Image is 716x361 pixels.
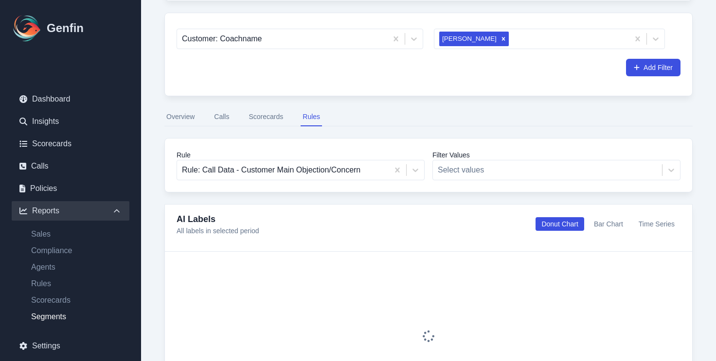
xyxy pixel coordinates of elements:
[432,150,680,160] label: Filter Values
[23,245,129,257] a: Compliance
[177,150,425,160] label: Rule
[247,108,285,126] button: Scorecards
[23,294,129,306] a: Scorecards
[12,13,43,44] img: Logo
[23,278,129,290] a: Rules
[12,156,129,176] a: Calls
[12,201,129,221] div: Reports
[301,108,322,126] button: Rules
[498,32,509,46] div: Remove Jayme Byrd
[12,89,129,109] a: Dashboard
[626,59,680,76] button: Add Filter
[177,226,259,236] p: All labels in selected period
[12,112,129,131] a: Insights
[633,217,680,231] button: Time Series
[164,108,197,126] button: Overview
[23,261,129,273] a: Agents
[12,134,129,154] a: Scorecards
[212,108,231,126] button: Calls
[536,217,584,231] button: Donut Chart
[23,311,129,323] a: Segments
[12,179,129,198] a: Policies
[439,32,498,46] div: [PERSON_NAME]
[23,228,129,240] a: Sales
[177,212,259,226] h4: AI Labels
[47,20,84,36] h1: Genfin
[12,336,129,356] a: Settings
[588,217,629,231] button: Bar Chart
